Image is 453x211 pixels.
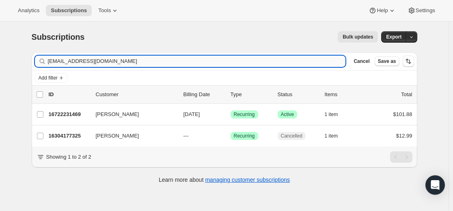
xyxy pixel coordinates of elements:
[49,130,412,142] div: 16304177325[PERSON_NAME]---SuccessRecurringCancelled1 item$12.99
[32,32,85,41] span: Subscriptions
[231,90,271,99] div: Type
[378,58,396,65] span: Save as
[350,56,373,66] button: Cancel
[183,111,200,117] span: [DATE]
[96,110,139,118] span: [PERSON_NAME]
[39,75,58,81] span: Add filter
[96,90,177,99] p: Customer
[325,111,338,118] span: 1 item
[234,133,255,139] span: Recurring
[325,130,347,142] button: 1 item
[281,133,302,139] span: Cancelled
[416,7,435,14] span: Settings
[49,110,89,118] p: 16722231469
[205,177,290,183] a: managing customer subscriptions
[343,34,373,40] span: Bulk updates
[381,31,406,43] button: Export
[91,108,172,121] button: [PERSON_NAME]
[48,56,346,67] input: Filter subscribers
[46,153,91,161] p: Showing 1 to 2 of 2
[325,109,347,120] button: 1 item
[49,132,89,140] p: 16304177325
[183,90,224,99] p: Billing Date
[13,5,44,16] button: Analytics
[49,109,412,120] div: 16722231469[PERSON_NAME][DATE]SuccessRecurringSuccessActive1 item$101.88
[18,7,39,14] span: Analytics
[390,151,412,163] nav: Pagination
[401,90,412,99] p: Total
[325,133,338,139] span: 1 item
[49,90,89,99] p: ID
[364,5,401,16] button: Help
[159,176,290,184] p: Learn more about
[91,129,172,142] button: [PERSON_NAME]
[49,90,412,99] div: IDCustomerBilling DateTypeStatusItemsTotal
[403,5,440,16] button: Settings
[375,56,399,66] button: Save as
[386,34,401,40] span: Export
[425,175,445,195] div: Open Intercom Messenger
[46,5,92,16] button: Subscriptions
[98,7,111,14] span: Tools
[281,111,294,118] span: Active
[393,111,412,117] span: $101.88
[377,7,388,14] span: Help
[51,7,87,14] span: Subscriptions
[96,132,139,140] span: [PERSON_NAME]
[35,73,67,83] button: Add filter
[403,56,414,67] button: Sort the results
[338,31,378,43] button: Bulk updates
[234,111,255,118] span: Recurring
[325,90,365,99] div: Items
[396,133,412,139] span: $12.99
[354,58,369,65] span: Cancel
[183,133,189,139] span: ---
[93,5,124,16] button: Tools
[278,90,318,99] p: Status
